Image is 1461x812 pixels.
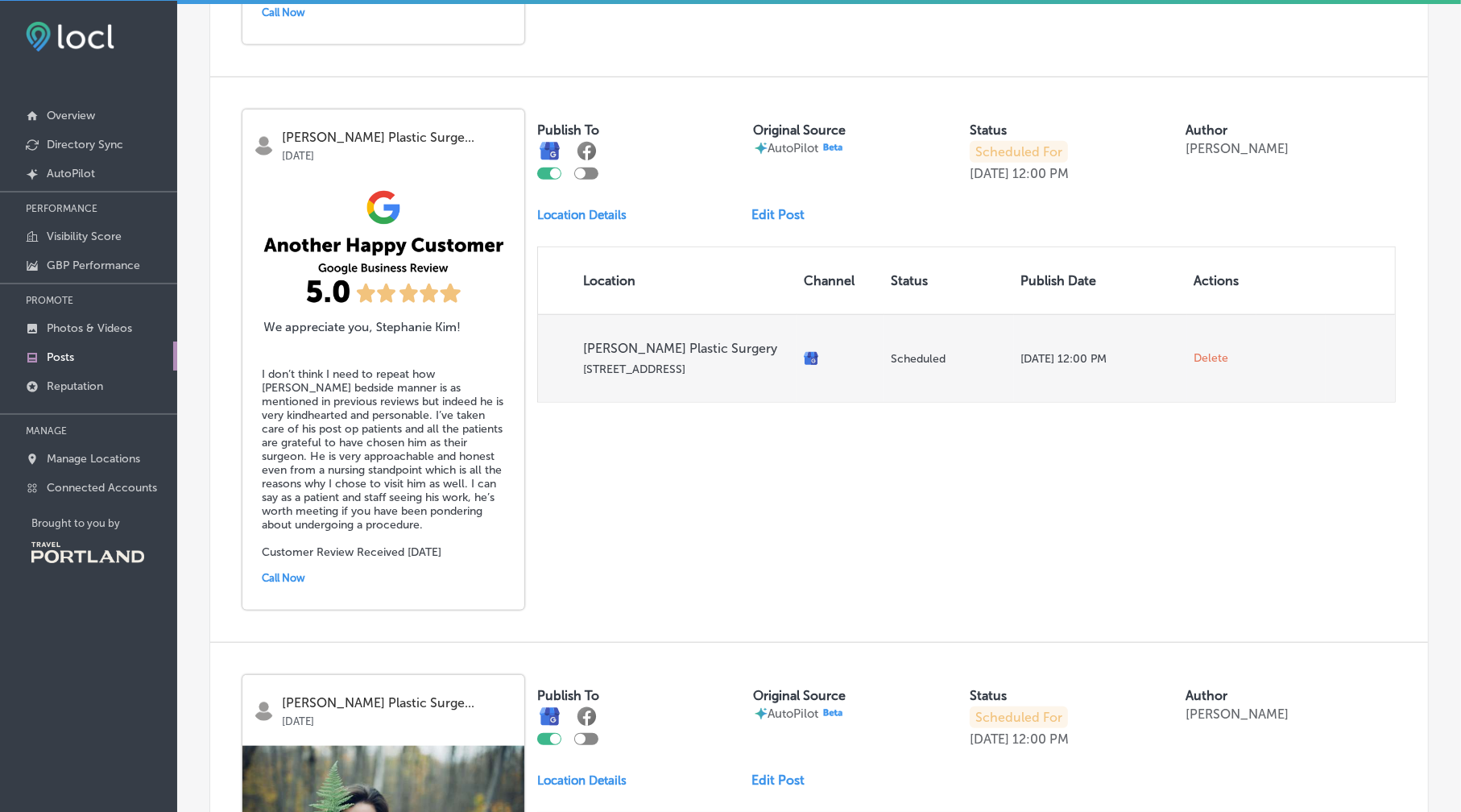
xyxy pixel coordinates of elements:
[262,367,505,559] h5: I don’t think I need to repeat how [PERSON_NAME] bedside manner is as mentioned in previous revie...
[754,122,846,138] label: Original Source
[970,141,1068,163] p: Scheduled For
[282,710,513,727] p: [DATE]
[537,208,627,222] p: Location Details
[970,166,1009,181] p: [DATE]
[583,362,791,376] p: [STREET_ADDRESS]
[768,706,847,721] p: AutoPilot
[47,167,95,180] p: AutoPilot
[47,321,132,335] p: Photos & Videos
[752,207,818,222] a: Edit Post
[797,247,884,314] th: Channel
[47,230,122,243] p: Visibility Score
[242,180,524,342] img: 3ae03e35-cdfb-4944-8606-f13312a3e8b8.png
[47,481,157,495] p: Connected Accounts
[970,731,1009,747] p: [DATE]
[282,696,513,710] p: [PERSON_NAME] Plastic Surge...
[254,701,274,721] img: logo
[47,259,140,272] p: GBP Performance
[1020,352,1181,366] p: [DATE] 12:00 PM
[282,145,513,162] p: [DATE]
[970,706,1068,728] p: Scheduled For
[47,452,140,466] p: Manage Locations
[1187,247,1256,314] th: Actions
[31,517,177,529] p: Brought to you by
[254,135,274,155] img: logo
[1186,706,1289,722] p: [PERSON_NAME]
[970,122,1007,138] label: Status
[754,688,846,703] label: Original Source
[819,706,847,719] img: Beta
[47,138,123,151] p: Directory Sync
[1014,247,1187,314] th: Publish Date
[583,341,791,356] p: [PERSON_NAME] Plastic Surgery
[537,773,627,788] p: Location Details
[47,109,95,122] p: Overview
[538,247,797,314] th: Location
[537,122,599,138] label: Publish To
[1186,122,1228,138] label: Author
[47,379,103,393] p: Reputation
[26,22,114,52] img: fda3e92497d09a02dc62c9cd864e3231.png
[819,141,847,153] img: Beta
[754,706,768,721] img: autopilot-icon
[884,247,1014,314] th: Status
[1194,351,1228,366] span: Delete
[754,141,768,155] img: autopilot-icon
[752,773,818,788] a: Edit Post
[537,688,599,703] label: Publish To
[1186,141,1289,156] p: [PERSON_NAME]
[1186,688,1228,703] label: Author
[768,141,847,155] p: AutoPilot
[891,352,1008,366] p: Scheduled
[47,350,74,364] p: Posts
[282,130,513,145] p: [PERSON_NAME] Plastic Surge...
[1012,731,1069,747] p: 12:00 PM
[970,688,1007,703] label: Status
[1012,166,1069,181] p: 12:00 PM
[31,542,144,563] img: Travel Portland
